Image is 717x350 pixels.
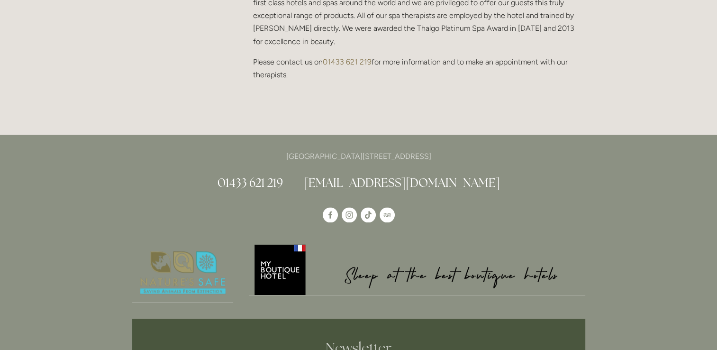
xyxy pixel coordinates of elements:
a: TikTok [361,207,376,222]
a: TripAdvisor [380,207,395,222]
p: Please contact us on for more information and to make an appointment with our therapists. [253,55,585,81]
p: [GEOGRAPHIC_DATA][STREET_ADDRESS] [132,150,585,163]
a: My Boutique Hotel - Logo [249,243,585,296]
a: Instagram [342,207,357,222]
a: [EMAIL_ADDRESS][DOMAIN_NAME] [304,175,500,190]
img: Nature's Safe - Logo [132,243,234,303]
a: 01433 621 219 [323,57,372,66]
a: 01433 621 219 [218,175,283,190]
a: Losehill House Hotel & Spa [323,207,338,222]
img: My Boutique Hotel - Logo [249,243,585,295]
